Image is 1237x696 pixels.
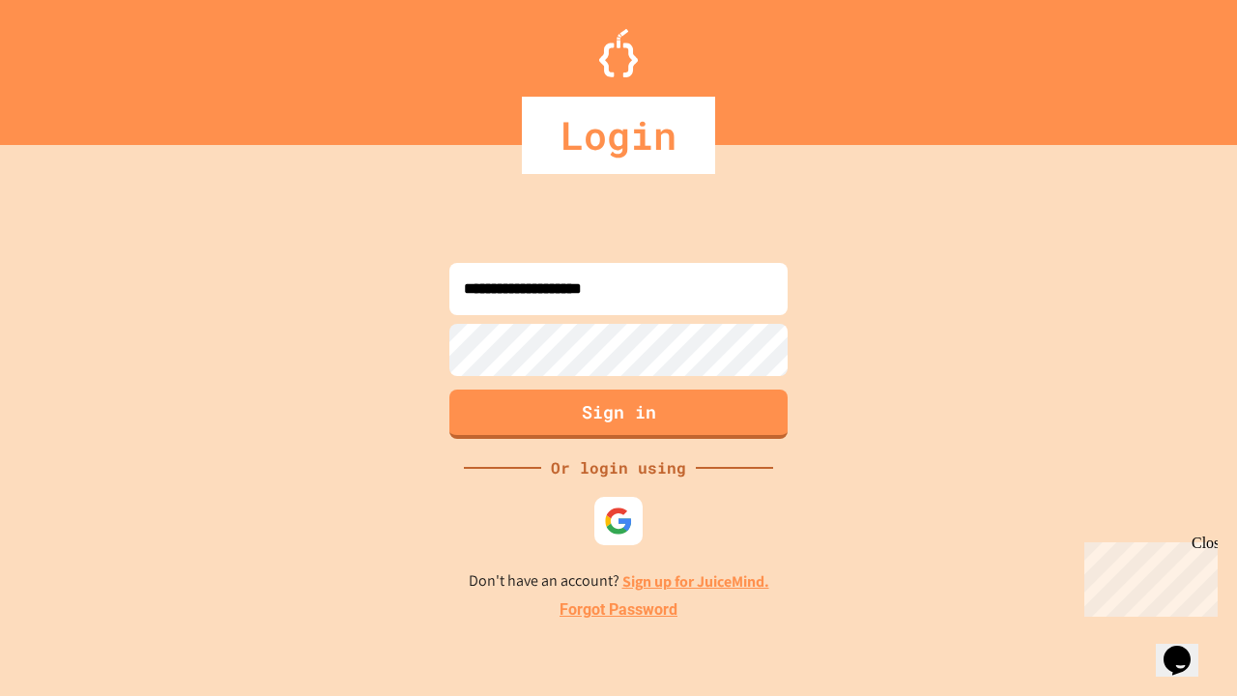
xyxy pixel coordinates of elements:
button: Sign in [449,390,788,439]
div: Chat with us now!Close [8,8,133,123]
iframe: chat widget [1077,535,1218,617]
a: Forgot Password [560,598,677,622]
p: Don't have an account? [469,569,769,594]
iframe: chat widget [1156,619,1218,677]
div: Login [522,97,715,174]
img: Logo.svg [599,29,638,77]
div: Or login using [541,456,696,479]
a: Sign up for JuiceMind. [622,571,769,592]
img: google-icon.svg [604,507,633,536]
